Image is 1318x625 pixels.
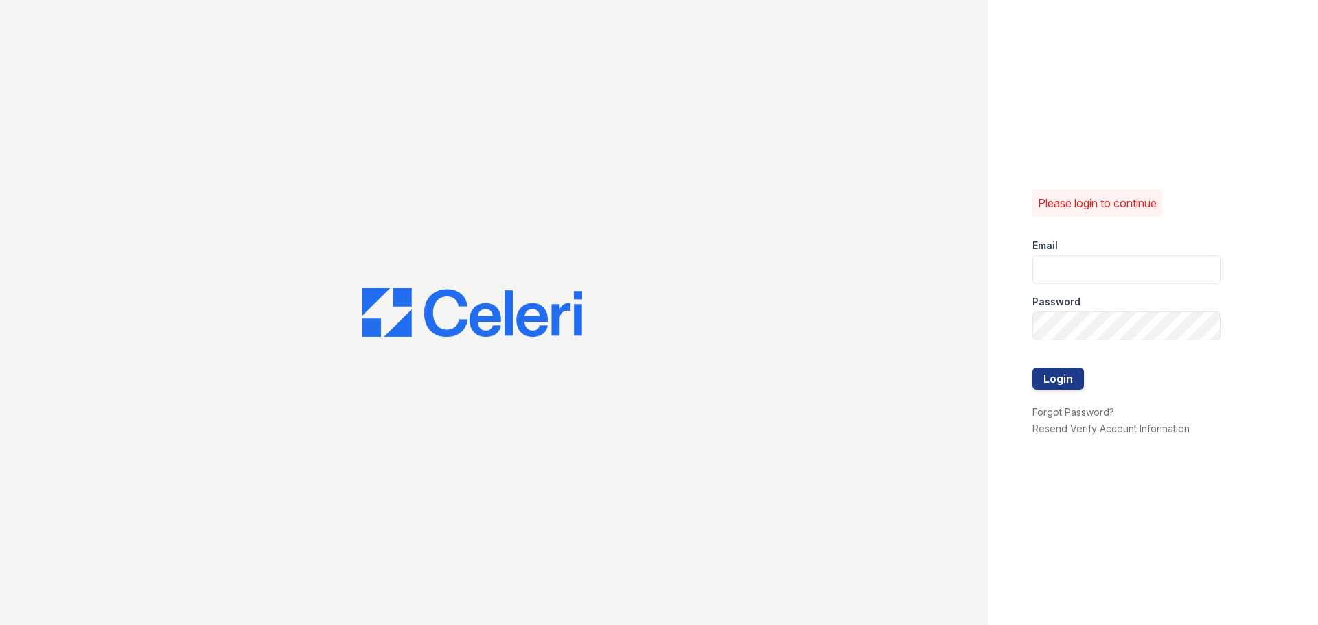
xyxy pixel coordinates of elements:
img: CE_Logo_Blue-a8612792a0a2168367f1c8372b55b34899dd931a85d93a1a3d3e32e68fde9ad4.png [362,288,582,338]
p: Please login to continue [1038,195,1157,211]
button: Login [1032,368,1084,390]
label: Email [1032,239,1058,252]
a: Forgot Password? [1032,406,1114,418]
a: Resend Verify Account Information [1032,423,1190,434]
label: Password [1032,295,1080,309]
